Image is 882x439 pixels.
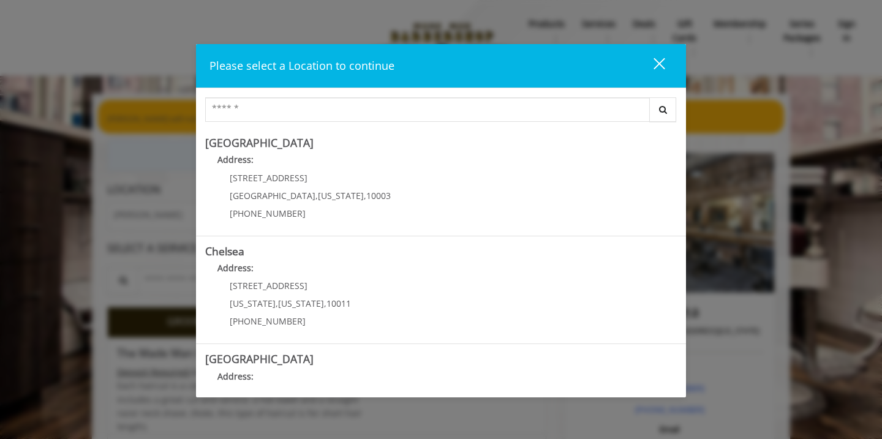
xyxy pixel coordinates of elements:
span: , [324,298,326,309]
span: [PHONE_NUMBER] [230,315,306,327]
div: close dialog [639,57,664,75]
span: [US_STATE] [318,190,364,201]
span: Please select a Location to continue [209,58,394,73]
b: Address: [217,370,254,382]
span: , [364,190,366,201]
b: Address: [217,154,254,165]
b: Chelsea [205,244,244,258]
input: Search Center [205,97,650,122]
span: 10003 [366,190,391,201]
div: Center Select [205,97,677,128]
span: [US_STATE] [278,298,324,309]
span: [STREET_ADDRESS] [230,280,307,291]
span: [PHONE_NUMBER] [230,208,306,219]
span: [GEOGRAPHIC_DATA] [230,190,315,201]
span: [STREET_ADDRESS] [230,172,307,184]
span: , [276,298,278,309]
span: , [315,190,318,201]
button: close dialog [631,53,673,78]
span: [US_STATE] [230,298,276,309]
b: [GEOGRAPHIC_DATA] [205,135,314,150]
span: 10011 [326,298,351,309]
b: Address: [217,262,254,274]
i: Search button [656,105,670,114]
b: [GEOGRAPHIC_DATA] [205,351,314,366]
